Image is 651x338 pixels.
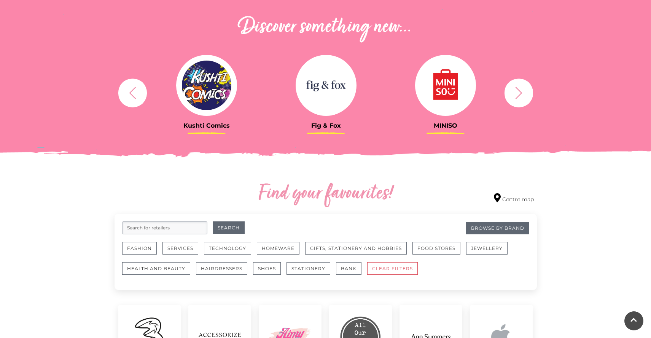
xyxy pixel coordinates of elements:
a: Food Stores [412,242,466,262]
a: Technology [204,242,257,262]
button: Shoes [253,262,281,275]
a: Gifts, Stationery and Hobbies [305,242,412,262]
button: Homeware [257,242,299,255]
a: Stationery [287,262,336,282]
a: Hairdressers [196,262,253,282]
input: Search for retailers [122,221,207,234]
button: Technology [204,242,251,255]
h3: Fig & Fox [272,122,380,129]
a: Shoes [253,262,287,282]
button: Stationery [287,262,330,275]
a: Kushti Comics [153,55,261,129]
button: CLEAR FILTERS [367,262,418,275]
button: Gifts, Stationery and Hobbies [305,242,407,255]
button: Bank [336,262,361,275]
button: Jewellery [466,242,508,255]
h3: Kushti Comics [153,122,261,129]
button: Health and Beauty [122,262,190,275]
button: Fashion [122,242,157,255]
button: Services [162,242,198,255]
a: Jewellery [466,242,513,262]
a: MINISO [392,55,500,129]
a: Services [162,242,204,262]
button: Food Stores [412,242,460,255]
h2: Discover something new... [115,15,537,40]
a: CLEAR FILTERS [367,262,423,282]
a: Browse By Brand [466,222,529,234]
button: Search [213,221,245,234]
h3: MINISO [392,122,500,129]
a: Fashion [122,242,162,262]
a: Centre map [494,193,534,203]
a: Fig & Fox [272,55,380,129]
h2: Find your favourites! [187,182,465,206]
a: Health and Beauty [122,262,196,282]
button: Hairdressers [196,262,247,275]
a: Homeware [257,242,305,262]
a: Bank [336,262,367,282]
